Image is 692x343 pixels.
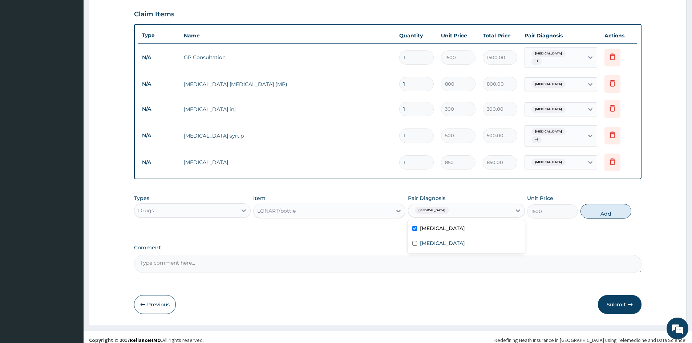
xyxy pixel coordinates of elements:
span: + 1 [531,58,542,65]
span: [MEDICAL_DATA] [531,106,566,113]
td: N/A [138,156,180,169]
th: Name [180,28,396,43]
th: Actions [601,28,637,43]
td: N/A [138,77,180,91]
label: [MEDICAL_DATA] [420,240,465,247]
label: Unit Price [527,195,553,202]
div: Chat with us now [38,41,122,50]
span: [MEDICAL_DATA] [531,81,566,88]
button: Submit [598,295,642,314]
td: [MEDICAL_DATA] inj [180,102,396,117]
label: [MEDICAL_DATA] [420,225,465,232]
td: [MEDICAL_DATA] syrup [180,128,396,143]
td: N/A [138,51,180,64]
h3: Claim Items [134,11,174,19]
td: GP Consultation [180,50,396,65]
button: Add [580,204,631,219]
span: [MEDICAL_DATA] [415,207,449,214]
div: LONART/bottle [257,207,296,215]
span: + 1 [531,136,542,143]
button: Previous [134,295,176,314]
img: d_794563401_company_1708531726252_794563401 [13,36,29,54]
td: [MEDICAL_DATA] [180,155,396,170]
label: Item [253,195,266,202]
td: N/A [138,102,180,116]
th: Total Price [479,28,521,43]
span: [MEDICAL_DATA] [531,159,566,166]
th: Quantity [396,28,437,43]
span: [MEDICAL_DATA] [531,50,566,57]
div: Drugs [138,207,154,214]
textarea: Type your message and hit 'Enter' [4,198,138,224]
th: Type [138,29,180,42]
label: Types [134,195,149,201]
label: Comment [134,245,642,251]
th: Pair Diagnosis [521,28,601,43]
span: We're online! [42,91,100,165]
div: Minimize live chat window [119,4,137,21]
th: Unit Price [437,28,479,43]
td: [MEDICAL_DATA] [MEDICAL_DATA] (MP) [180,77,396,91]
label: Pair Diagnosis [408,195,445,202]
td: N/A [138,129,180,142]
span: [MEDICAL_DATA] [531,128,566,135]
